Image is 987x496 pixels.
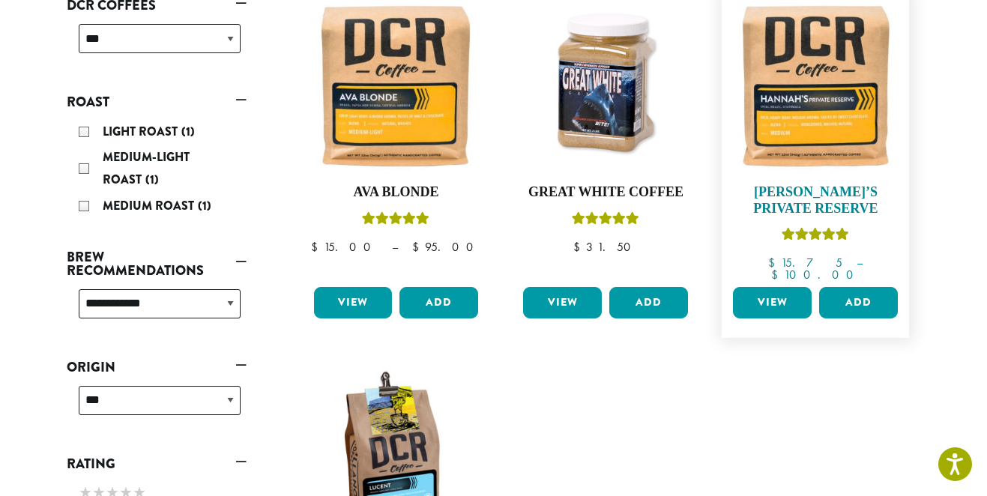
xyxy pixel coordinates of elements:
[768,255,842,270] bdi: 15.75
[768,255,781,270] span: $
[857,255,863,270] span: –
[362,210,429,232] div: Rated 5.00 out of 5
[412,239,480,255] bdi: 95.00
[67,283,247,336] div: Brew Recommendations
[819,287,898,318] button: Add
[67,380,247,433] div: Origin
[103,197,198,214] span: Medium Roast
[729,184,902,217] h4: [PERSON_NAME]’s Private Reserve
[67,89,247,115] a: Roast
[310,184,483,201] h4: Ava Blonde
[181,123,195,140] span: (1)
[311,239,378,255] bdi: 15.00
[399,287,478,318] button: Add
[523,287,602,318] a: View
[67,244,247,283] a: Brew Recommendations
[771,267,784,282] span: $
[67,451,247,477] a: Rating
[733,287,812,318] a: View
[145,171,159,188] span: (1)
[573,239,638,255] bdi: 31.50
[103,123,181,140] span: Light Roast
[67,115,247,226] div: Roast
[519,184,692,201] h4: Great White Coffee
[311,239,324,255] span: $
[67,354,247,380] a: Origin
[771,267,860,282] bdi: 100.00
[573,239,586,255] span: $
[412,239,425,255] span: $
[198,197,211,214] span: (1)
[782,226,849,248] div: Rated 5.00 out of 5
[609,287,688,318] button: Add
[67,18,247,71] div: DCR Coffees
[103,148,190,188] span: Medium-Light Roast
[392,239,398,255] span: –
[572,210,639,232] div: Rated 5.00 out of 5
[314,287,393,318] a: View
